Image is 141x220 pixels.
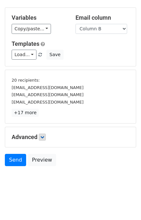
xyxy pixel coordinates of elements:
[12,100,84,105] small: [EMAIL_ADDRESS][DOMAIN_NAME]
[76,14,130,21] h5: Email column
[12,14,66,21] h5: Variables
[46,50,63,60] button: Save
[12,109,39,117] a: +17 more
[12,24,51,34] a: Copy/paste...
[109,189,141,220] iframe: Chat Widget
[5,154,26,166] a: Send
[12,50,36,60] a: Load...
[28,154,56,166] a: Preview
[12,85,84,90] small: [EMAIL_ADDRESS][DOMAIN_NAME]
[12,78,40,83] small: 20 recipients:
[12,92,84,97] small: [EMAIL_ADDRESS][DOMAIN_NAME]
[12,134,129,141] h5: Advanced
[12,40,39,47] a: Templates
